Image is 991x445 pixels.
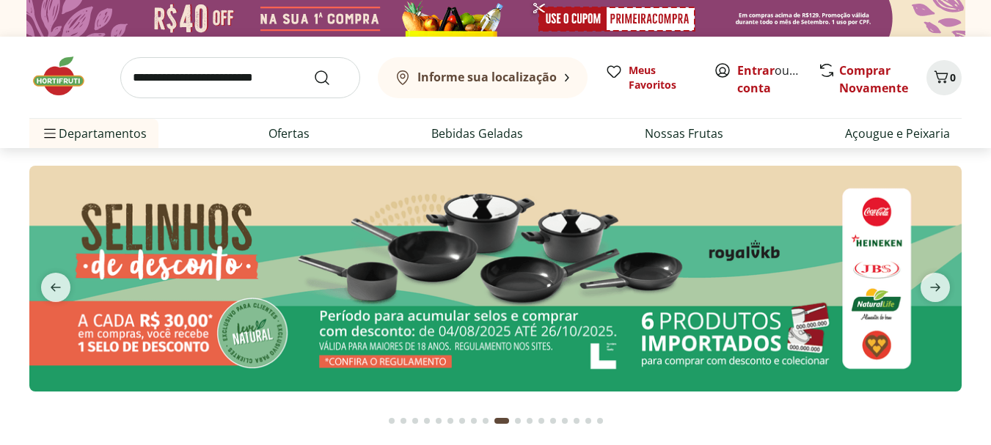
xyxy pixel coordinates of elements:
[268,125,310,142] a: Ofertas
[512,403,524,438] button: Go to page 11 from fs-carousel
[535,403,547,438] button: Go to page 13 from fs-carousel
[386,403,398,438] button: Go to page 1 from fs-carousel
[378,57,588,98] button: Informe sua localização
[456,403,468,438] button: Go to page 7 from fs-carousel
[120,57,360,98] input: search
[433,403,445,438] button: Go to page 5 from fs-carousel
[737,62,818,96] a: Criar conta
[524,403,535,438] button: Go to page 12 from fs-carousel
[645,125,723,142] a: Nossas Frutas
[41,116,59,151] button: Menu
[445,403,456,438] button: Go to page 6 from fs-carousel
[582,403,594,438] button: Go to page 17 from fs-carousel
[926,60,962,95] button: Carrinho
[559,403,571,438] button: Go to page 15 from fs-carousel
[845,125,950,142] a: Açougue e Peixaria
[909,273,962,302] button: next
[421,403,433,438] button: Go to page 4 from fs-carousel
[629,63,696,92] span: Meus Favoritos
[417,69,557,85] b: Informe sua localização
[605,63,696,92] a: Meus Favoritos
[737,62,775,78] a: Entrar
[950,70,956,84] span: 0
[571,403,582,438] button: Go to page 16 from fs-carousel
[29,273,82,302] button: previous
[480,403,491,438] button: Go to page 9 from fs-carousel
[839,62,908,96] a: Comprar Novamente
[547,403,559,438] button: Go to page 14 from fs-carousel
[398,403,409,438] button: Go to page 2 from fs-carousel
[594,403,606,438] button: Go to page 18 from fs-carousel
[29,166,962,391] img: selinhos
[491,403,512,438] button: Current page from fs-carousel
[409,403,421,438] button: Go to page 3 from fs-carousel
[431,125,523,142] a: Bebidas Geladas
[41,116,147,151] span: Departamentos
[29,54,103,98] img: Hortifruti
[468,403,480,438] button: Go to page 8 from fs-carousel
[313,69,348,87] button: Submit Search
[737,62,802,97] span: ou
